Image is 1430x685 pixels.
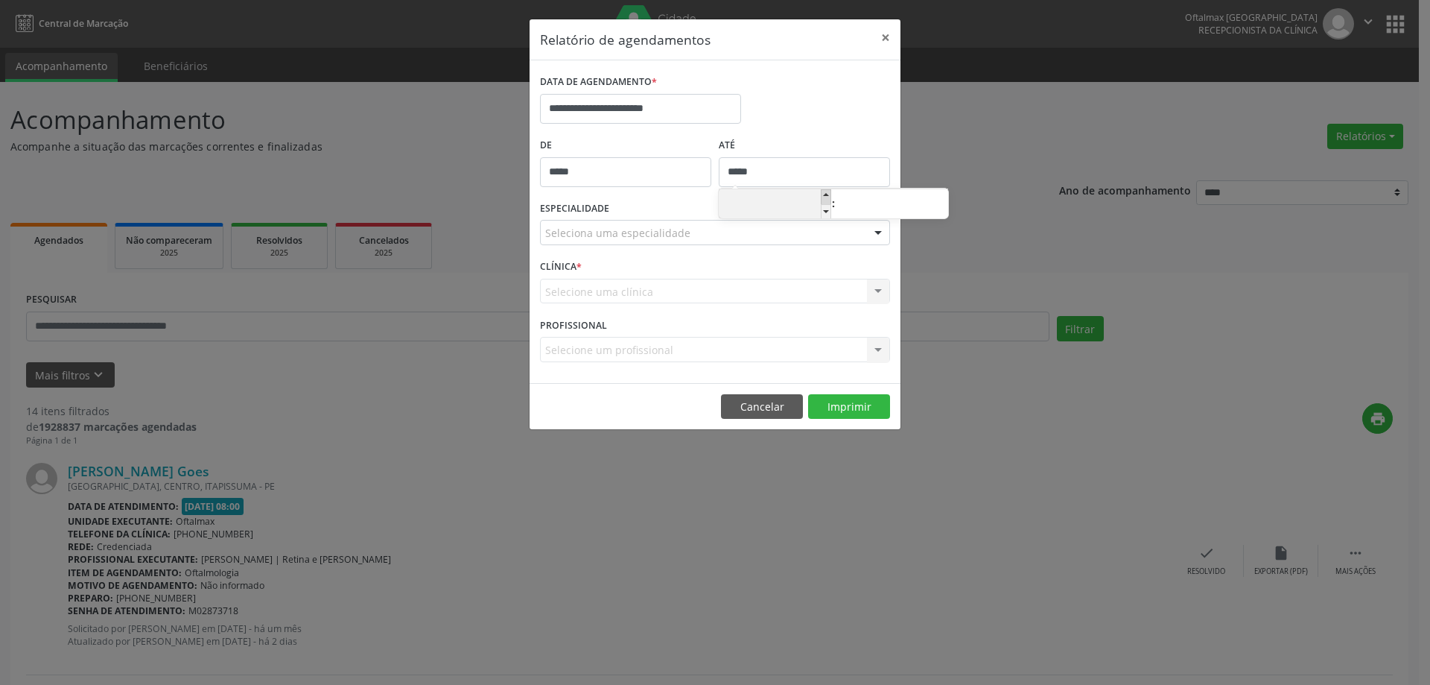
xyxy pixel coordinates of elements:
[540,256,582,279] label: CLÍNICA
[540,198,609,221] label: ESPECIALIDADE
[540,134,711,157] label: De
[808,394,890,420] button: Imprimir
[540,314,607,337] label: PROFISSIONAL
[719,134,890,157] label: ATÉ
[831,189,836,218] span: :
[721,394,803,420] button: Cancelar
[836,190,948,220] input: Minute
[719,190,831,220] input: Hour
[871,19,900,56] button: Close
[540,30,711,49] h5: Relatório de agendamentos
[540,71,657,94] label: DATA DE AGENDAMENTO
[545,225,690,241] span: Seleciona uma especialidade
